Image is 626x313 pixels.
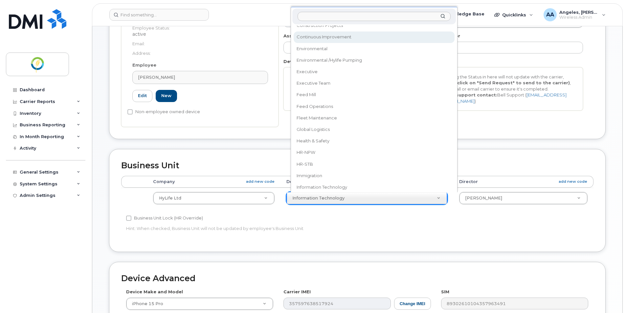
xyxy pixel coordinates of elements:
div: Environmental /Hylife Pumping [294,55,454,65]
div: Construction Projects [294,20,454,31]
div: Environmental [294,44,454,54]
div: Feed Mill [294,90,454,100]
div: Global Logistics [294,124,454,135]
div: Health & Safety [294,136,454,146]
div: Feed Operations [294,101,454,112]
div: Executive [294,67,454,77]
div: Immigration [294,171,454,181]
div: HR-STB [294,159,454,169]
div: HR-NPW [294,148,454,158]
div: Information Technology [294,182,454,192]
div: Fleet Maintenance [294,113,454,123]
div: Executive Team [294,78,454,88]
div: Continuous Improvement [294,32,454,42]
